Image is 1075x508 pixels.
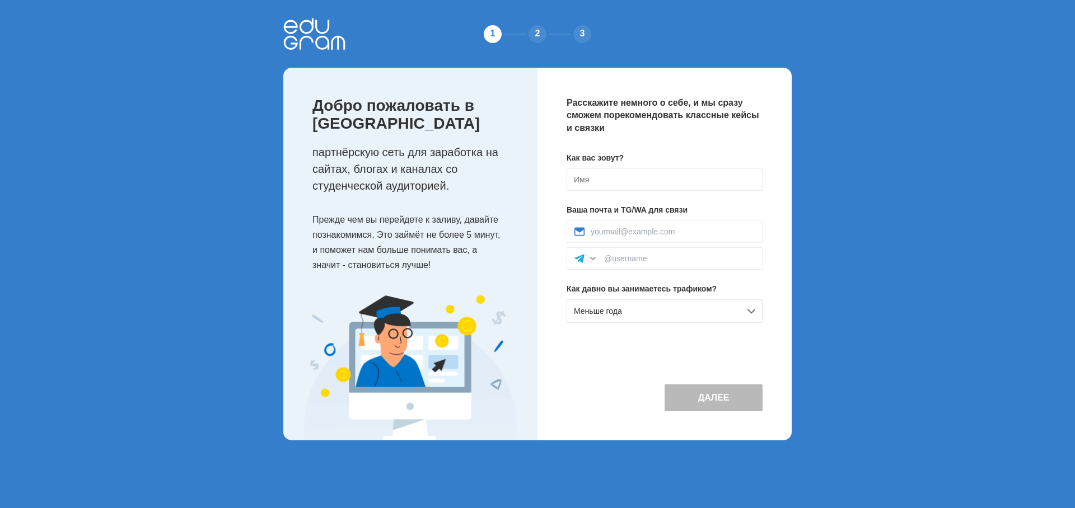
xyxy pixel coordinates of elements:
p: Как вас зовут? [567,152,763,164]
div: 3 [571,23,593,45]
input: Имя [567,168,763,191]
input: @username [604,254,755,263]
p: Ваша почта и TG/WA для связи [567,204,763,216]
div: 2 [526,23,549,45]
img: Expert Image [304,295,517,440]
button: Далее [665,384,763,411]
p: Как давно вы занимаетесь трафиком? [567,283,763,295]
p: Расскажите немного о себе, и мы сразу сможем порекомендовать классные кейсы и связки [567,97,763,134]
p: Прежде чем вы перейдете к заливу, давайте познакомимся. Это займёт не более 5 минут, и поможет на... [312,212,515,273]
span: Меньше года [574,307,622,316]
input: yourmail@example.com [591,227,755,236]
div: 1 [482,23,504,45]
p: партнёрскую сеть для заработка на сайтах, блогах и каналах со студенческой аудиторией. [312,144,515,194]
p: Добро пожаловать в [GEOGRAPHIC_DATA] [312,97,515,133]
